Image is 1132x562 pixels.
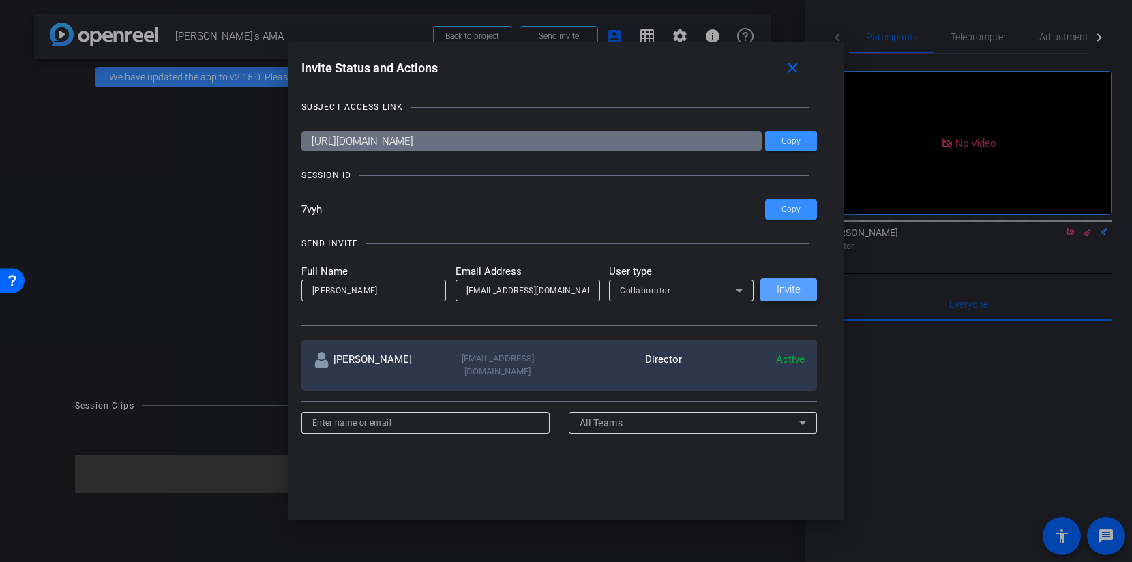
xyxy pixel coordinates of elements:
[301,100,818,114] openreel-title-line: SUBJECT ACCESS LINK
[466,282,589,299] input: Enter Email
[777,284,801,295] span: Invite
[456,264,600,280] mat-label: Email Address
[301,237,818,250] openreel-title-line: SEND INVITE
[620,286,670,295] span: Collaborator
[760,278,817,301] button: Invite
[765,131,817,151] button: Copy
[301,100,403,114] div: SUBJECT ACCESS LINK
[312,282,435,299] input: Enter Name
[559,352,682,379] div: Director
[436,352,559,379] div: [EMAIL_ADDRESS][DOMAIN_NAME]
[312,415,539,431] input: Enter name or email
[301,237,358,250] div: SEND INVITE
[609,264,754,280] mat-label: User type
[781,136,801,147] span: Copy
[301,56,818,80] div: Invite Status and Actions
[781,205,801,215] span: Copy
[314,352,436,379] div: [PERSON_NAME]
[765,199,817,220] button: Copy
[301,168,818,182] openreel-title-line: SESSION ID
[580,417,623,428] span: All Teams
[301,264,446,280] mat-label: Full Name
[784,60,801,77] mat-icon: close
[301,168,351,182] div: SESSION ID
[776,353,805,366] span: Active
